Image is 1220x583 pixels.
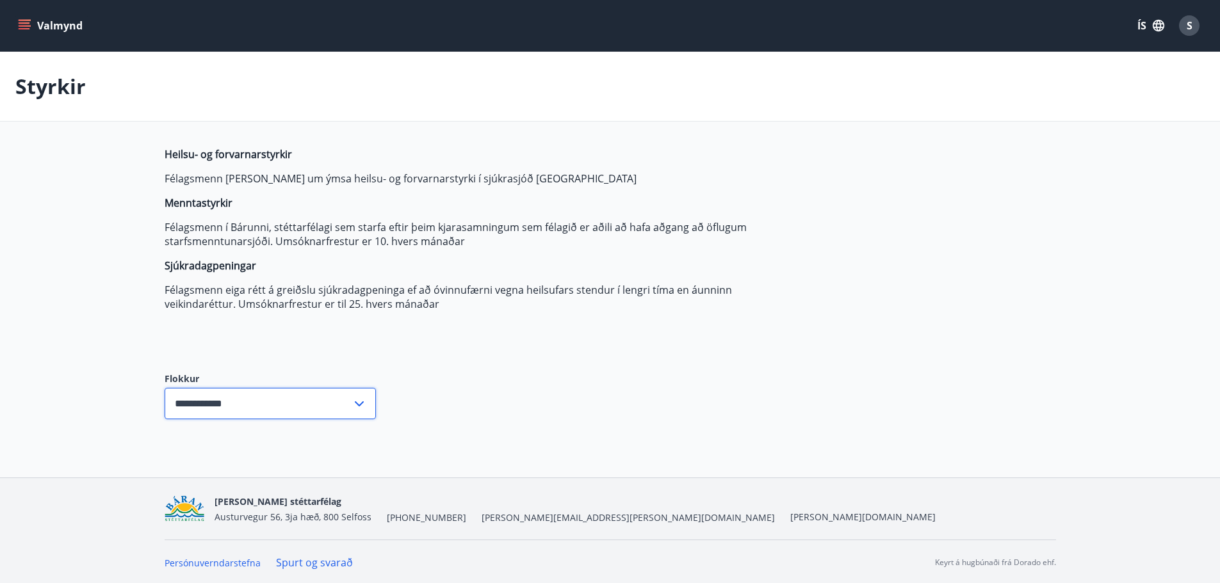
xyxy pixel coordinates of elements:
[165,259,256,273] strong: Sjúkradagpeningar
[387,511,466,524] span: [PHONE_NUMBER]
[276,555,353,570] a: Spurt og svarað
[15,14,88,37] button: menu
[482,511,775,524] span: [PERSON_NAME][EMAIL_ADDRESS][PERSON_NAME][DOMAIN_NAME]
[165,147,292,161] strong: Heilsu- og forvarnarstyrkir
[165,495,205,523] img: Bz2lGXKH3FXEIQKvoQ8VL0Fr0uCiWgfgA3I6fSs8.png
[1130,14,1171,37] button: ÍS
[935,557,1056,568] p: Keyrt á hugbúnaði frá Dorado ehf.
[15,72,86,100] p: Styrkir
[165,172,769,186] p: Félagsmenn [PERSON_NAME] um ýmsa heilsu- og forvarnarstyrki í sjúkrasjóð [GEOGRAPHIC_DATA]
[165,283,769,311] p: Félagsmenn eiga rétt á greiðslu sjúkradagpeninga ef að óvinnufærni vegna heilsufars stendur í len...
[1174,10,1205,41] button: S
[165,372,376,385] label: Flokkur
[165,220,769,248] p: Félagsmenn í Bárunni, stéttarfélagi sem starfa eftir þeim kjarasamningum sem félagið er aðili að ...
[165,557,261,569] a: Persónuverndarstefna
[215,511,371,523] span: Austurvegur 56, 3ja hæð, 800 Selfoss
[790,511,936,523] a: [PERSON_NAME][DOMAIN_NAME]
[1187,19,1192,33] span: S
[165,196,232,210] strong: Menntastyrkir
[215,495,341,507] span: [PERSON_NAME] stéttarfélag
